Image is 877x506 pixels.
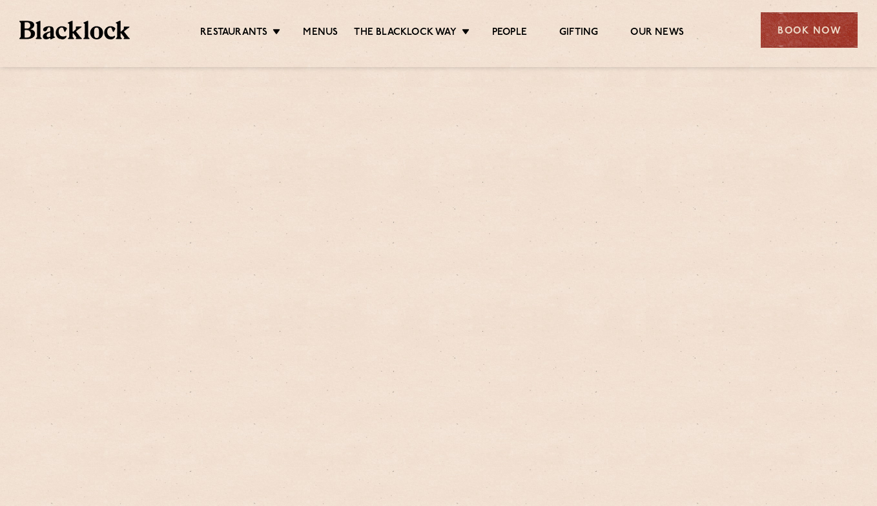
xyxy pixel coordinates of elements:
[630,26,684,41] a: Our News
[492,26,527,41] a: People
[761,12,858,48] div: Book Now
[19,21,130,39] img: BL_Textured_Logo-footer-cropped.svg
[200,26,267,41] a: Restaurants
[354,26,456,41] a: The Blacklock Way
[559,26,598,41] a: Gifting
[303,26,338,41] a: Menus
